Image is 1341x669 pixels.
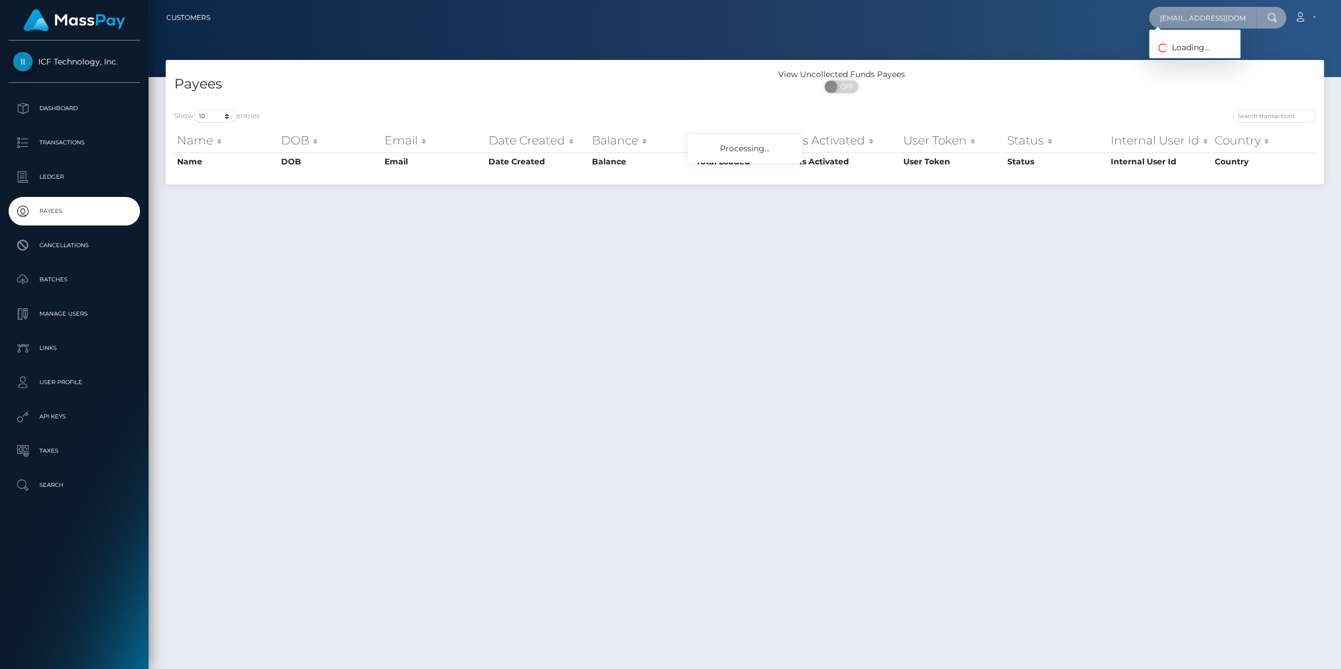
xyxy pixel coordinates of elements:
p: Search [13,477,135,494]
th: Total Loaded [693,129,797,152]
a: Links [9,334,140,362]
p: Batches [13,271,135,288]
th: Balance [589,129,693,152]
a: User Profile [9,368,140,397]
input: Search... [1149,7,1256,29]
a: Search [9,471,140,499]
th: Internal User Id [1108,129,1212,152]
input: Search transactions [1232,110,1315,123]
p: User Profile [13,374,135,391]
p: Ledger [13,168,135,186]
th: Date Created [486,129,590,152]
th: User Token [900,152,1004,171]
span: Loading... [1149,42,1210,53]
div: Processing... [688,135,802,163]
img: ICF Technology, Inc. [13,52,33,71]
a: Taxes [9,437,140,465]
a: API Keys [9,402,140,431]
a: Transactions [9,128,140,157]
p: Manage Users [13,305,135,323]
a: Payees [9,197,140,225]
th: Status [1004,152,1108,171]
p: API Keys [13,408,135,425]
th: DOB [278,152,382,171]
th: Is Activated [796,129,900,152]
th: User Token [900,129,1004,152]
th: Email [382,129,486,152]
a: Batches [9,265,140,294]
p: Transactions [13,134,135,151]
a: Customers [166,6,210,30]
span: ICF Technology, Inc. [9,57,140,67]
th: Balance [589,152,693,171]
p: Dashboard [13,100,135,117]
h4: Payees [174,74,736,94]
div: View Uncollected Funds Payees [745,68,938,80]
th: Internal User Id [1108,152,1212,171]
th: Country [1211,129,1315,152]
p: Payees [13,203,135,220]
a: Manage Users [9,300,140,328]
th: Country [1211,152,1315,171]
select: Showentries [194,110,237,123]
img: MassPay Logo [23,9,125,31]
th: Email [382,152,486,171]
th: DOB [278,129,382,152]
th: Status [1004,129,1108,152]
p: Taxes [13,442,135,460]
th: Is Activated [796,152,900,171]
a: Dashboard [9,94,140,123]
span: OFF [831,80,859,93]
p: Links [13,340,135,357]
th: Date Created [486,152,590,171]
th: Name [174,152,278,171]
a: Ledger [9,163,140,191]
th: Name [174,129,278,152]
p: Cancellations [13,237,135,254]
label: Show entries [174,110,260,123]
a: Cancellations [9,231,140,260]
